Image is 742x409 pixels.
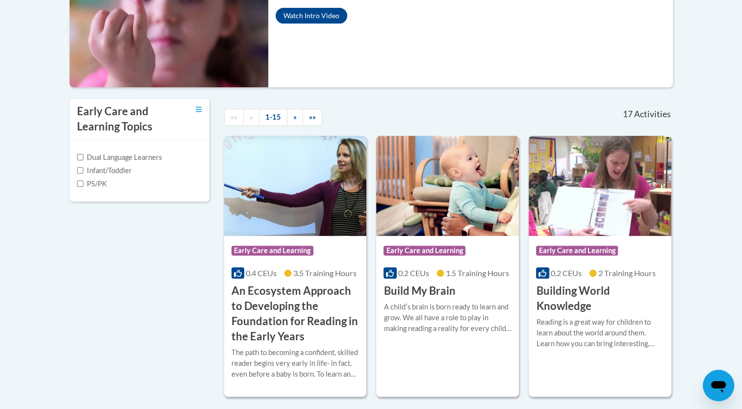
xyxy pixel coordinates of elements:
h3: Build My Brain [384,283,455,299]
h3: An Ecosystem Approach to Developing the Foundation for Reading in the Early Years [231,283,359,344]
span: 2 Training Hours [598,268,656,278]
span: « [250,113,253,121]
a: Begining [224,109,244,126]
span: 0.2 CEUs [551,268,582,278]
a: Course LogoEarly Care and Learning0.2 CEUs2 Training Hours Building World KnowledgeReading is a g... [529,136,671,397]
img: Course Logo [376,136,519,236]
span: Activities [634,109,671,120]
img: Course Logo [529,136,671,236]
span: 3.5 Training Hours [293,268,357,278]
span: Early Care and Learning [231,246,313,256]
span: 1.5 Training Hours [446,268,509,278]
input: Checkbox for Options [77,154,83,160]
h3: Building World Knowledge [536,283,664,314]
input: Checkbox for Options [77,180,83,187]
span: Early Care and Learning [536,246,618,256]
a: 1-15 [259,109,287,126]
label: Infant/Toddler [77,165,132,176]
span: Early Care and Learning [384,246,465,256]
span: » [293,113,297,121]
a: Toggle collapse [196,104,202,115]
a: Course LogoEarly Care and Learning0.2 CEUs1.5 Training Hours Build My BrainA childʹs brain is bor... [376,136,519,397]
a: Course LogoEarly Care and Learning0.4 CEUs3.5 Training Hours An Ecosystem Approach to Developing ... [224,136,367,397]
a: Next [287,109,303,126]
a: End [303,109,322,126]
input: Checkbox for Options [77,167,83,174]
span: »» [309,113,316,121]
h3: Early Care and Learning Topics [77,104,170,134]
div: Reading is a great way for children to learn about the world around them. Learn how you can bring... [536,317,664,349]
button: Watch Intro Video [276,8,347,24]
div: A childʹs brain is born ready to learn and grow. We all have a role to play in making reading a r... [384,302,512,334]
span: «« [230,113,237,121]
span: 0.4 CEUs [246,268,277,278]
div: The path to becoming a confident, skilled reader begins very early in life- in fact, even before ... [231,347,359,380]
span: 17 [622,109,632,120]
label: Dual Language Learners [77,152,162,163]
label: PS/PK [77,179,107,189]
img: Course Logo [224,136,367,236]
span: 0.2 CEUs [398,268,429,278]
iframe: Button to launch messaging window [703,370,734,401]
a: Previous [243,109,259,126]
